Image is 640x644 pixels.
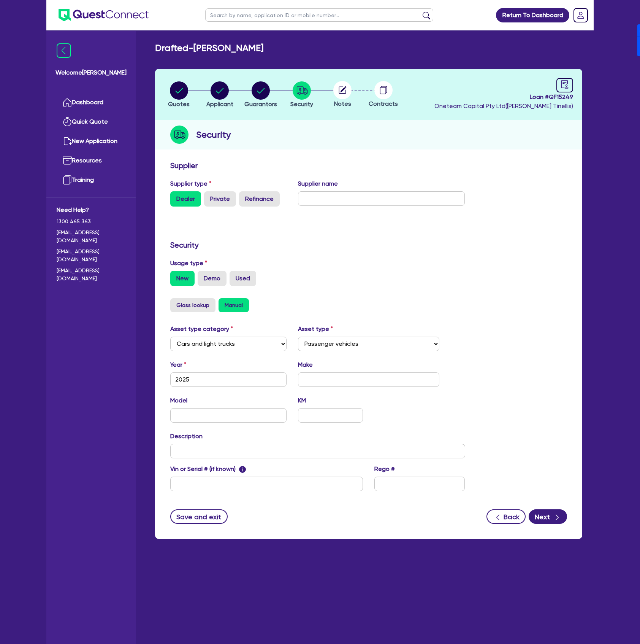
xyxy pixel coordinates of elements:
[298,179,338,188] label: Supplier name
[230,271,256,286] label: Used
[239,466,246,473] span: i
[63,156,72,165] img: resources
[170,432,203,441] label: Description
[57,229,125,245] a: [EMAIL_ADDRESS][DOMAIN_NAME]
[298,360,313,369] label: Make
[244,100,277,108] span: Guarantors
[170,240,567,250] h3: Security
[170,161,567,170] h3: Supplier
[170,464,246,474] label: Vin or Serial # (if known)
[496,8,569,22] a: Return To Dashboard
[57,151,125,170] a: Resources
[57,218,125,226] span: 1300 465 363
[204,191,236,207] label: Private
[57,112,125,132] a: Quick Quote
[170,509,228,524] button: Save and exit
[244,81,277,109] button: Guarantors
[57,205,125,215] span: Need Help?
[57,248,125,264] a: [EMAIL_ADDRESS][DOMAIN_NAME]
[196,128,231,142] h2: Security
[170,259,207,268] label: Usage type
[298,396,306,405] label: KM
[334,100,351,107] span: Notes
[529,509,567,524] button: Next
[170,179,211,188] label: Supplier type
[290,81,314,109] button: Security
[55,68,127,77] span: Welcome [PERSON_NAME]
[170,271,195,286] label: New
[374,464,395,474] label: Rego #
[298,324,333,334] label: Asset type
[205,8,433,22] input: Search by name, application ID or mobile number...
[170,360,186,369] label: Year
[434,92,573,102] span: Loan # QF15249
[63,137,72,146] img: new-application
[57,43,71,58] img: icon-menu-close
[198,271,227,286] label: Demo
[57,132,125,151] a: New Application
[168,81,190,109] button: Quotes
[63,175,72,184] img: training
[239,191,280,207] label: Refinance
[63,117,72,126] img: quick-quote
[57,267,125,283] a: [EMAIL_ADDRESS][DOMAIN_NAME]
[170,298,215,312] button: Glass lookup
[155,43,263,54] h2: Drafted - [PERSON_NAME]
[57,170,125,190] a: Training
[170,324,233,334] label: Asset type category
[170,396,187,405] label: Model
[206,100,233,108] span: Applicant
[369,100,398,107] span: Contracts
[486,509,526,524] button: Back
[168,100,190,108] span: Quotes
[170,191,201,207] label: Dealer
[290,100,313,108] span: Security
[57,93,125,112] a: Dashboard
[59,9,149,21] img: quest-connect-logo-blue
[170,126,189,144] img: step-icon
[561,80,569,89] span: audit
[556,78,573,92] a: audit
[219,298,249,312] button: Manual
[571,5,591,25] a: Dropdown toggle
[434,102,573,110] span: Oneteam Capital Pty Ltd ( [PERSON_NAME] Tinellis )
[206,81,234,109] button: Applicant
